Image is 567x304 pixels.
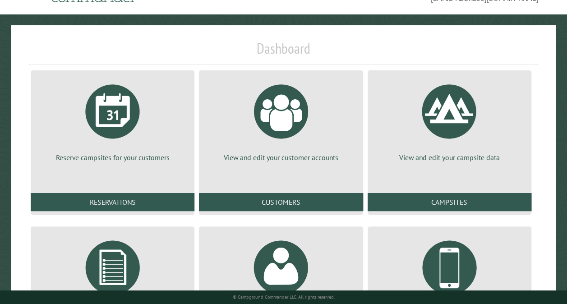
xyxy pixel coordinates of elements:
[199,193,363,211] a: Customers
[41,152,184,162] p: Reserve campsites for your customers
[368,193,531,211] a: Campsites
[210,152,352,162] p: View and edit your customer accounts
[378,78,521,162] a: View and edit your campsite data
[233,294,335,300] small: © Campground Commander LLC. All rights reserved.
[31,193,194,211] a: Reservations
[210,78,352,162] a: View and edit your customer accounts
[378,152,521,162] p: View and edit your campsite data
[28,40,539,64] h1: Dashboard
[41,78,184,162] a: Reserve campsites for your customers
